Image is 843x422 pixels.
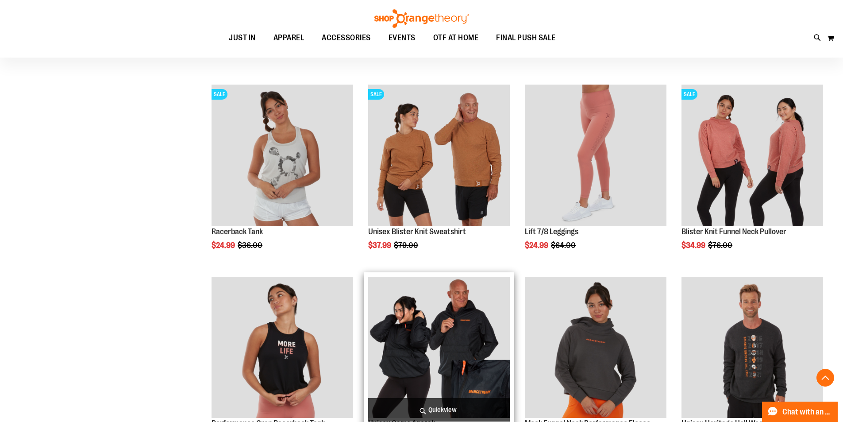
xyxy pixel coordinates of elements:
a: Product image for Racerback TankSALE [212,85,353,228]
img: Product image for Blister Knit Funnelneck Pullover [681,85,823,226]
span: $24.99 [212,241,236,250]
a: Product image for Blister Knit Funnelneck PulloverSALE [681,85,823,228]
img: Product image for Performance Crop Racerback Tank [212,277,353,418]
span: $36.00 [238,241,264,250]
span: OTF AT HOME [433,28,479,48]
a: Racerback Tank [212,227,263,236]
a: Product image for Unisex Heritage Hell Week Crewneck Sweatshirt [681,277,823,420]
div: product [364,80,514,272]
a: Blister Knit Funnel Neck Pullover [681,227,786,236]
img: Product image for Lift 7/8 Leggings [525,85,666,226]
a: Product image for Unisex Blister Knit SweatshirtSALE [368,85,510,228]
span: $37.99 [368,241,393,250]
img: Product image for Unisex Camo Anorak [368,277,510,418]
span: SALE [368,89,384,100]
span: $24.99 [525,241,550,250]
a: Product image for Unisex Camo Anorak [368,277,510,420]
a: Product image for Lift 7/8 Leggings [525,85,666,228]
span: SALE [681,89,697,100]
span: SALE [212,89,227,100]
div: product [520,80,671,272]
a: Product image for Mock Funnel Neck Performance Fleece Hoodie [525,277,666,420]
img: Product image for Unisex Heritage Hell Week Crewneck Sweatshirt [681,277,823,418]
span: ACCESSORIES [322,28,371,48]
span: JUST IN [229,28,256,48]
span: $79.00 [394,241,420,250]
span: $76.00 [708,241,734,250]
span: $64.00 [551,241,577,250]
span: EVENTS [389,28,416,48]
img: Product image for Unisex Blister Knit Sweatshirt [368,85,510,226]
span: FINAL PUSH SALE [496,28,556,48]
a: Quickview [368,398,510,422]
img: Product image for Racerback Tank [212,85,353,226]
span: $34.99 [681,241,707,250]
img: Shop Orangetheory [373,9,470,28]
div: product [207,80,358,272]
span: APPAREL [273,28,304,48]
a: Unisex Blister Knit Sweatshirt [368,227,466,236]
button: Chat with an Expert [762,402,838,422]
button: Back To Top [816,369,834,387]
img: Product image for Mock Funnel Neck Performance Fleece Hoodie [525,277,666,418]
div: product [677,80,828,272]
a: Product image for Performance Crop Racerback Tank [212,277,353,420]
a: Lift 7/8 Leggings [525,227,578,236]
span: Chat with an Expert [782,408,832,416]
